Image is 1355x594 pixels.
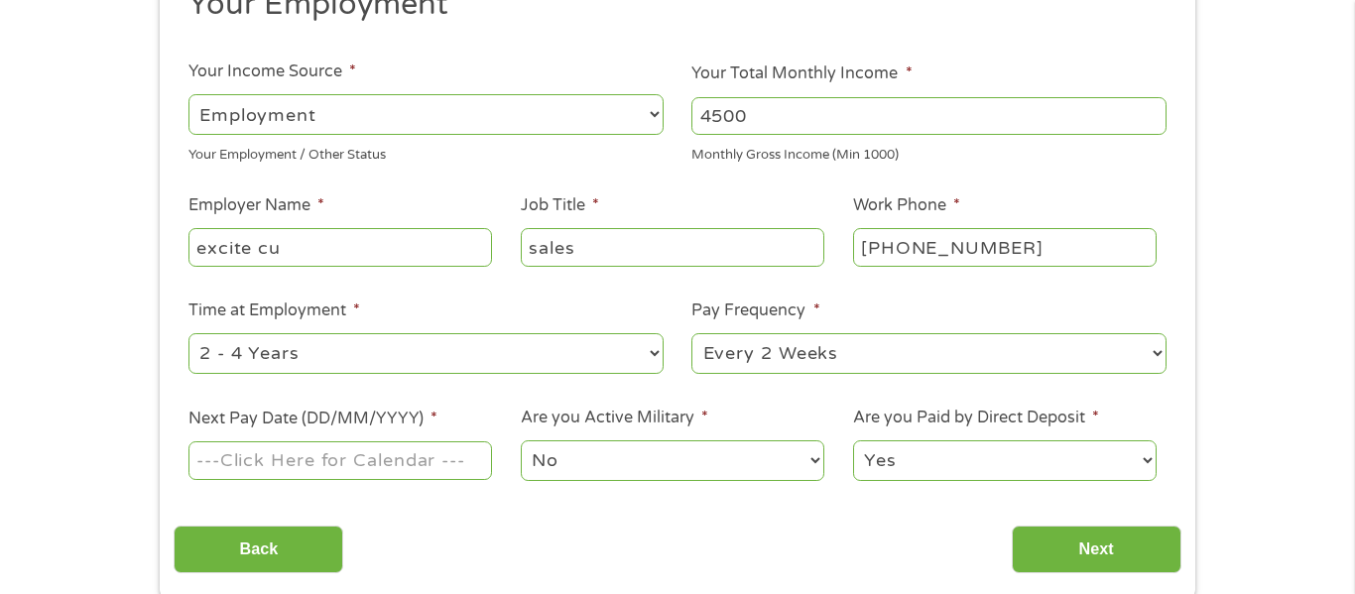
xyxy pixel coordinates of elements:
label: Work Phone [853,195,960,216]
label: Job Title [521,195,599,216]
label: Are you Active Military [521,408,708,428]
label: Pay Frequency [691,300,819,321]
label: Employer Name [188,195,324,216]
label: Next Pay Date (DD/MM/YYYY) [188,409,437,429]
input: (231) 754-4010 [853,228,1157,266]
input: Cashier [521,228,824,266]
label: Your Total Monthly Income [691,63,912,84]
label: Time at Employment [188,300,360,321]
input: Back [174,526,343,574]
input: 1800 [691,97,1167,135]
input: ---Click Here for Calendar --- [188,441,492,479]
label: Your Income Source [188,61,356,82]
div: Your Employment / Other Status [188,139,664,166]
input: Next [1012,526,1181,574]
div: Monthly Gross Income (Min 1000) [691,139,1167,166]
label: Are you Paid by Direct Deposit [853,408,1099,428]
input: Walmart [188,228,492,266]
